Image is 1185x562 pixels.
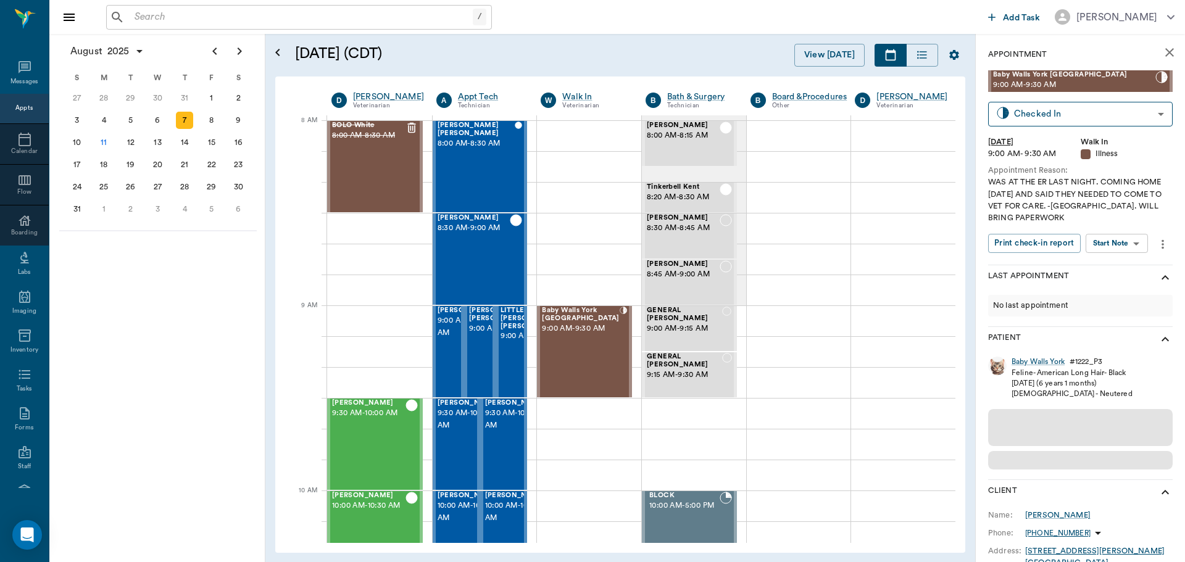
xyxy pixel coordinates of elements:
div: Wednesday, August 6, 2025 [149,112,167,129]
div: Sunday, August 17, 2025 [69,156,86,173]
button: Open calendar [270,29,285,76]
button: Previous page [202,39,227,64]
span: 8:45 AM - 9:00 AM [647,268,720,281]
div: Saturday, August 9, 2025 [230,112,247,129]
img: Profile Image [988,357,1007,375]
button: August2025 [64,39,151,64]
span: 2025 [105,43,132,60]
div: [DATE] [988,136,1081,148]
input: Search [130,9,473,26]
div: D [855,93,870,108]
a: [PERSON_NAME] [1025,510,1091,521]
div: Name: [988,510,1025,521]
h6: Nectar [36,4,39,31]
a: Baby Walls York [1012,357,1065,367]
div: Address: [988,545,1025,556]
div: NOT_CONFIRMED, 9:15 AM - 9:30 AM [642,352,737,398]
div: Monday, August 25, 2025 [95,178,112,196]
span: 9:15 AM - 9:30 AM [647,369,722,381]
div: Veterinarian [876,101,947,111]
div: Friday, August 1, 2025 [203,89,220,107]
div: Tasks [17,384,32,394]
span: August [68,43,105,60]
span: 8:00 AM - 8:15 AM [647,130,720,142]
div: W [144,68,172,87]
span: [PERSON_NAME] [438,399,499,407]
div: Sunday, August 31, 2025 [69,200,86,218]
span: [PERSON_NAME]/ [PERSON_NAME] [469,307,534,323]
p: Patient [988,332,1021,347]
div: Tuesday, September 2, 2025 [122,200,139,218]
span: [PERSON_NAME] [647,214,720,222]
div: CHECKED_OUT, 9:30 AM - 10:00 AM [433,398,480,490]
div: Saturday, August 2, 2025 [230,89,247,107]
span: 10:00 AM - 10:30 AM [485,500,547,524]
div: Wednesday, September 3, 2025 [149,200,167,218]
div: Wednesday, July 30, 2025 [149,89,167,107]
span: [PERSON_NAME] [485,492,547,500]
span: [PERSON_NAME] [PERSON_NAME] [438,122,515,138]
div: Saturday, August 30, 2025 [230,178,247,196]
div: Saturday, August 16, 2025 [230,134,247,151]
div: Wednesday, August 13, 2025 [149,134,167,151]
span: 8:30 AM - 8:45 AM [647,222,720,234]
div: Inventory [10,345,38,355]
div: Friday, August 8, 2025 [203,112,220,129]
div: CHECKED_OUT, 8:20 AM - 8:30 AM [642,182,737,213]
div: Saturday, September 6, 2025 [230,200,247,218]
span: [PERSON_NAME] [438,492,499,500]
span: 9:00 AM - 9:30 AM [501,330,565,342]
span: [PERSON_NAME] [438,307,499,315]
div: 8 AM [285,114,317,145]
a: Walk In [562,91,627,103]
button: View [DATE] [794,44,865,67]
div: Technician [458,101,523,111]
h5: [DATE] (CDT) [295,44,583,64]
div: 9 AM [285,299,317,330]
button: more [1153,234,1173,255]
span: [PERSON_NAME] [332,492,405,500]
div: Walk In [1081,136,1173,148]
svg: show more [1158,332,1173,347]
div: Phone: [988,527,1025,539]
span: [PERSON_NAME] [647,122,720,130]
div: A [436,93,452,108]
button: close [1157,40,1182,65]
div: CHECKED_OUT, 8:00 AM - 8:15 AM [642,120,737,167]
div: Feline - American Long Hair - Black [1012,368,1133,378]
div: 10 AM [285,484,317,515]
span: 9:30 AM - 10:00 AM [438,407,499,432]
span: 9:00 AM - 9:30 AM [993,79,1155,91]
span: 9:00 AM - 9:30 AM [438,315,499,339]
p: Appointment [988,49,1047,60]
span: 9:00 AM - 9:15 AM [647,323,722,335]
span: [PERSON_NAME] [438,214,510,222]
div: CHECKED_OUT, 9:00 AM - 9:30 AM [496,305,527,398]
div: 9:00 AM - 9:30 AM [988,148,1081,160]
div: B [646,93,661,108]
span: 10:00 AM - 5:00 PM [649,500,720,512]
div: Friday, August 22, 2025 [203,156,220,173]
button: Close drawer [57,5,81,30]
div: Veterinarian [353,101,424,111]
svg: show more [1158,270,1173,285]
div: Thursday, August 21, 2025 [176,156,193,173]
span: [PERSON_NAME] [332,399,405,407]
div: Appointment Reason: [988,165,1173,176]
span: GENERAL [PERSON_NAME] [647,307,722,323]
span: GENERAL [PERSON_NAME] [647,353,722,369]
p: [PHONE_NUMBER] [1025,528,1091,539]
div: NOT_CONFIRMED, 8:30 AM - 8:45 AM [642,213,737,259]
div: T [117,68,144,87]
span: LITTLE [PERSON_NAME]/ [PERSON_NAME] [501,307,565,330]
div: B [750,93,766,108]
div: Thursday, August 28, 2025 [176,178,193,196]
div: Board &Procedures [772,91,847,103]
span: 8:00 AM - 8:30 AM [332,130,405,142]
div: CHECKED_OUT, 9:30 AM - 10:00 AM [480,398,528,490]
p: Last Appointment [988,270,1069,285]
div: NOT_CONFIRMED, 9:00 AM - 9:15 AM [642,305,737,352]
div: CANCELED, 8:00 AM - 8:30 AM [327,120,423,213]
